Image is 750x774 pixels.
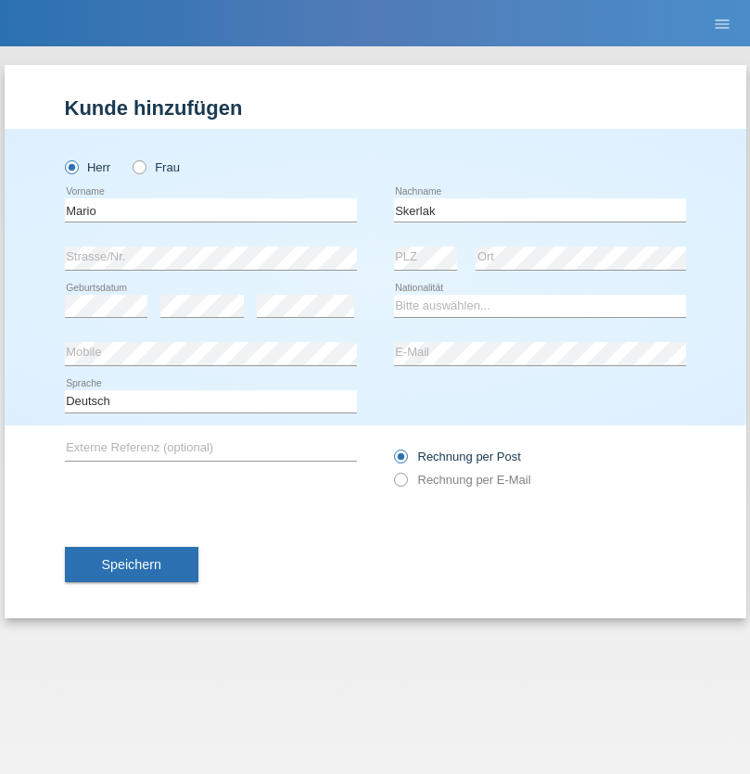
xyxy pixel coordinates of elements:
label: Rechnung per Post [394,450,521,463]
input: Herr [65,160,77,172]
label: Herr [65,160,111,174]
input: Rechnung per E-Mail [394,473,406,496]
label: Rechnung per E-Mail [394,473,531,487]
h1: Kunde hinzufügen [65,96,686,120]
input: Frau [133,160,145,172]
button: Speichern [65,547,198,582]
a: menu [704,18,741,29]
i: menu [713,15,731,33]
input: Rechnung per Post [394,450,406,473]
span: Speichern [102,557,161,572]
label: Frau [133,160,180,174]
